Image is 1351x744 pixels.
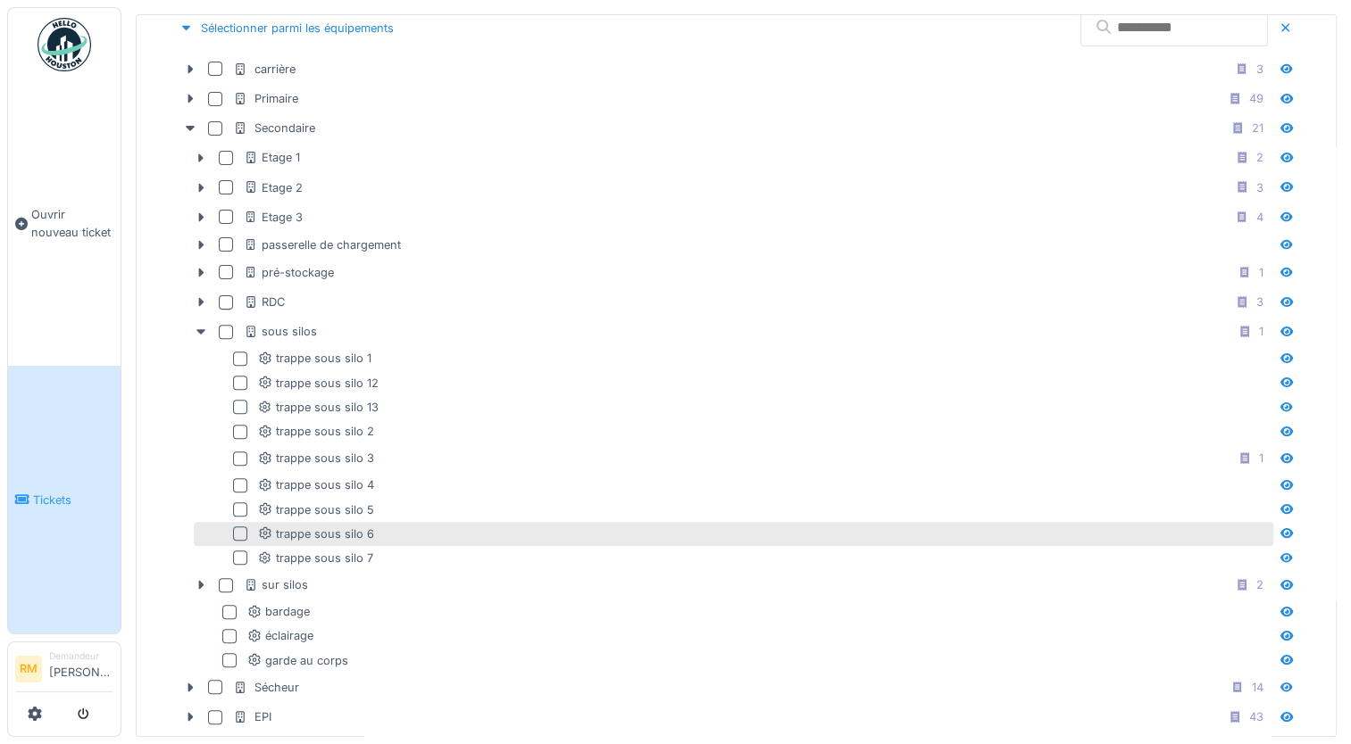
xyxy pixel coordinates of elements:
[233,708,271,725] div: EPI
[244,236,401,253] div: passerelle de chargement
[258,501,374,518] div: trappe sous silo 5
[244,323,317,340] div: sous silos
[33,492,113,508] span: Tickets
[258,476,374,493] div: trappe sous silo 4
[15,649,113,692] a: RM Demandeur[PERSON_NAME]
[247,627,313,644] div: éclairage
[244,149,300,166] div: Etage 1
[258,399,379,416] div: trappe sous silo 13
[1256,293,1263,310] div: 3
[49,649,113,688] li: [PERSON_NAME]
[1256,61,1263,78] div: 3
[8,81,121,366] a: Ouvrir nouveau ticket
[1249,708,1263,725] div: 43
[38,18,91,71] img: Badge_color-CXgf-gQk.svg
[258,423,374,440] div: trappe sous silo 2
[244,179,303,196] div: Etage 2
[1256,149,1263,166] div: 2
[247,603,310,620] div: bardage
[244,209,303,226] div: Etage 3
[258,350,371,367] div: trappe sous silo 1
[172,16,401,40] div: Sélectionner parmi les équipements
[233,61,296,78] div: carrière
[247,652,348,669] div: garde au corps
[15,656,42,682] li: RM
[258,450,374,467] div: trappe sous silo 3
[244,576,308,593] div: sur silos
[244,264,334,281] div: pré-stockage
[258,550,373,566] div: trappe sous silo 7
[244,293,285,310] div: RDC
[258,525,374,542] div: trappe sous silo 6
[1256,209,1263,226] div: 4
[233,90,298,107] div: Primaire
[1256,179,1263,196] div: 3
[1252,679,1263,696] div: 14
[8,366,121,633] a: Tickets
[1259,450,1263,467] div: 1
[49,649,113,663] div: Demandeur
[1259,264,1263,281] div: 1
[233,120,315,136] div: Secondaire
[233,679,299,696] div: Sécheur
[258,375,379,392] div: trappe sous silo 12
[1256,576,1263,593] div: 2
[1252,120,1263,136] div: 21
[31,206,113,240] span: Ouvrir nouveau ticket
[1259,323,1263,340] div: 1
[1249,90,1263,107] div: 49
